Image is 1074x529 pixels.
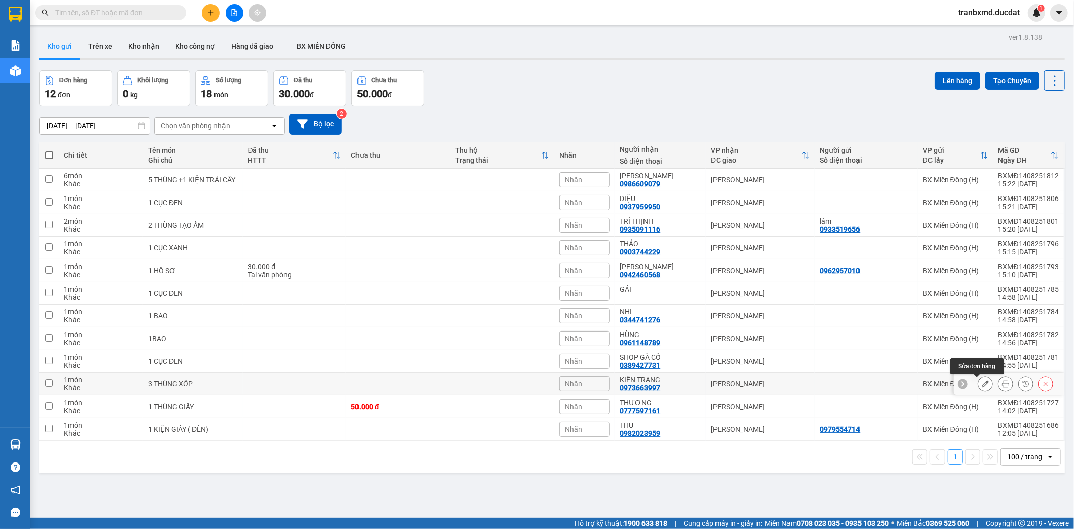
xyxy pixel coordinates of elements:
[64,240,138,248] div: 1 món
[231,9,238,16] span: file-add
[923,335,988,343] div: BX Miền Đông (H)
[148,380,238,388] div: 3 THÙNG XỐP
[923,176,988,184] div: BX Miền Đông (H)
[620,384,660,392] div: 0973663997
[923,267,988,275] div: BX Miền Đông (H)
[117,70,190,106] button: Khối lượng0kg
[64,285,138,293] div: 1 món
[998,353,1059,361] div: BXMĐ1408251781
[148,312,238,320] div: 1 BAO
[711,289,810,297] div: [PERSON_NAME]
[923,146,980,154] div: VP gửi
[201,88,212,100] span: 18
[565,425,582,433] span: Nhãn
[565,289,582,297] span: Nhãn
[120,34,167,58] button: Kho nhận
[148,335,238,343] div: 1BAO
[64,203,138,211] div: Khác
[123,88,128,100] span: 0
[620,194,701,203] div: DIỆU
[148,156,238,164] div: Ghi chú
[10,65,21,76] img: warehouse-icon
[1050,4,1068,22] button: caret-down
[923,403,988,411] div: BX Miền Đông (H)
[684,518,762,529] span: Cung cấp máy in - giấy in:
[620,285,701,293] div: GÁI
[565,244,582,252] span: Nhãn
[998,225,1059,233] div: 15:20 [DATE]
[64,399,138,407] div: 1 món
[998,407,1059,415] div: 14:02 [DATE]
[620,376,701,384] div: KIÊN TRANG
[950,6,1028,19] span: tranbxmd.ducdat
[248,262,340,271] div: 30.000 đ
[270,122,278,130] svg: open
[167,34,223,58] button: Kho công nợ
[148,425,238,433] div: 1 KIỆN GIẤY ( ĐÈN)
[620,353,701,361] div: SHOP GÀ CỒ
[985,72,1039,90] button: Tạo Chuyến
[620,172,701,180] div: HOÀNG QUY
[978,376,993,391] div: Sửa đơn hàng
[64,172,138,180] div: 6 món
[351,403,445,411] div: 50.000 đ
[923,244,988,252] div: BX Miền Đông (H)
[148,357,238,365] div: 1 CỤC ĐEN
[998,262,1059,271] div: BXMĐ1408251793
[148,403,238,411] div: 1 THÙNG GIẤY
[1038,5,1045,12] sup: 1
[998,285,1059,293] div: BXMĐ1408251785
[820,267,860,275] div: 0962957010
[289,114,342,135] button: Bộ lọc
[310,91,314,99] span: đ
[357,88,388,100] span: 50.000
[1009,32,1042,43] div: ver 1.8.138
[711,176,810,184] div: [PERSON_NAME]
[351,151,445,159] div: Chưa thu
[455,146,541,154] div: Thu hộ
[64,293,138,301] div: Khác
[214,91,228,99] span: món
[273,70,346,106] button: Đã thu30.000đ
[10,40,21,51] img: solution-icon
[820,156,912,164] div: Số điện thoại
[64,421,138,429] div: 1 món
[11,508,20,517] span: message
[620,407,660,415] div: 0777597161
[148,244,238,252] div: 1 CỤC XANH
[565,312,582,320] span: Nhãn
[559,151,610,159] div: Nhãn
[248,156,332,164] div: HTTT
[620,217,701,225] div: TRÍ THỊNH
[998,203,1059,211] div: 15:21 [DATE]
[80,34,120,58] button: Trên xe
[675,518,676,529] span: |
[249,4,266,22] button: aim
[620,145,701,153] div: Người nhận
[11,485,20,495] span: notification
[1018,520,1025,527] span: copyright
[40,118,150,134] input: Select a date range.
[59,77,87,84] div: Đơn hàng
[64,308,138,316] div: 1 món
[64,353,138,361] div: 1 món
[1032,8,1041,17] img: icon-new-feature
[388,91,392,99] span: đ
[711,425,810,433] div: [PERSON_NAME]
[1046,453,1054,461] svg: open
[620,339,660,347] div: 0961148789
[998,248,1059,256] div: 15:15 [DATE]
[998,156,1051,164] div: Ngày ĐH
[923,425,988,433] div: BX Miền Đông (H)
[294,77,312,84] div: Đã thu
[711,199,810,207] div: [PERSON_NAME]
[620,429,660,437] div: 0982023959
[39,70,112,106] button: Đơn hàng12đơn
[993,142,1064,169] th: Toggle SortBy
[711,380,810,388] div: [PERSON_NAME]
[998,180,1059,188] div: 15:22 [DATE]
[39,34,80,58] button: Kho gửi
[897,518,969,529] span: Miền Bắc
[64,217,138,225] div: 2 món
[998,146,1051,154] div: Mã GD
